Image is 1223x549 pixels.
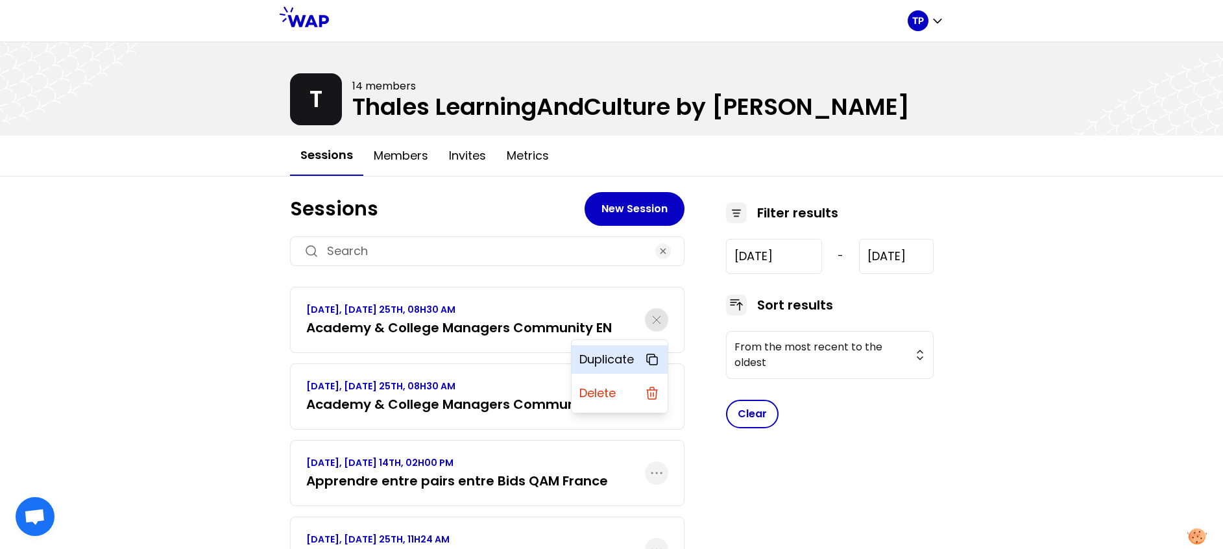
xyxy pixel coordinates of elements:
[306,380,593,413] a: [DATE], [DATE] 25TH, 08H30 AMAcademy & College Managers Community
[306,472,608,490] h3: Apprendre entre pairs entre Bids QAM France
[585,192,684,226] button: New Session
[579,384,616,402] p: Delete
[912,14,924,27] p: TP
[363,136,439,175] button: Members
[757,204,838,222] h3: Filter results
[306,303,612,316] p: [DATE], [DATE] 25TH, 08H30 AM
[579,350,634,369] p: Duplicate
[16,497,54,536] div: Ouvrir le chat
[726,400,779,428] button: Clear
[838,249,843,264] span: -
[306,533,529,546] p: [DATE], [DATE] 25TH, 11H24 AM
[306,319,612,337] h3: Academy & College Managers Community EN
[859,239,933,274] input: YYYY-M-D
[726,239,823,274] input: YYYY-M-D
[908,10,944,31] button: TP
[757,296,833,314] h3: Sort results
[290,197,585,221] h1: Sessions
[306,380,593,393] p: [DATE], [DATE] 25TH, 08H30 AM
[290,136,363,176] button: Sessions
[306,456,608,490] a: [DATE], [DATE] 14TH, 02H00 PMApprendre entre pairs entre Bids QAM France
[306,456,608,469] p: [DATE], [DATE] 14TH, 02H00 PM
[726,331,934,379] button: From the most recent to the oldest
[734,339,907,371] span: From the most recent to the oldest
[496,136,559,175] button: Metrics
[306,395,593,413] h3: Academy & College Managers Community
[439,136,496,175] button: Invites
[327,242,648,260] input: Search
[306,303,612,337] a: [DATE], [DATE] 25TH, 08H30 AMAcademy & College Managers Community EN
